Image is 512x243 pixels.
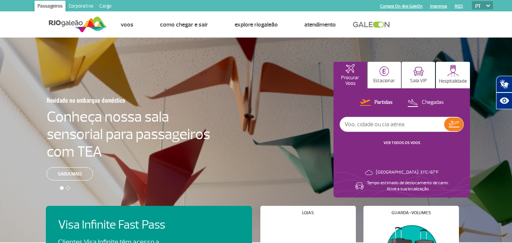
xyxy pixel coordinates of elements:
a: RQS [455,4,463,9]
h4: Guarda-volumes [391,211,431,215]
p: Tempo estimado de deslocamento de carro: Ative a sua localização [367,180,449,192]
button: Estacionar [368,62,401,88]
img: carParkingHome.svg [379,66,389,76]
img: airplaneHomeActive.svg [346,64,355,73]
p: [GEOGRAPHIC_DATA]: 31°C/87°F [376,169,438,176]
a: Imprensa [430,4,447,9]
button: Abrir recursos assistivos. [496,92,512,109]
img: hospitality.svg [447,65,459,77]
a: VER TODOS OS VOOS [384,140,420,145]
a: Saiba mais [47,167,93,180]
p: Estacionar [373,78,395,84]
a: Compra On-line GaleOn [380,4,423,9]
button: Sala VIP [402,62,435,88]
h3: Novidade no embarque doméstico [47,92,173,108]
p: Chegadas [422,99,444,106]
h4: Lojas [302,211,314,215]
img: vipRoom.svg [413,67,424,76]
a: Passageiros [34,1,66,13]
button: Abrir tradutor de língua de sinais. [496,76,512,92]
h4: Visa Infinite Fast Pass [58,218,178,232]
h4: Conheça nossa sala sensorial para passageiros com TEA [47,108,210,160]
button: Procurar Voos [334,62,367,88]
a: Voos [121,21,133,28]
a: Como chegar e sair [160,21,208,28]
p: Procurar Voos [337,75,363,86]
a: Corporativo [66,1,96,13]
p: Partidas [374,99,393,106]
a: Cargo [96,1,114,13]
button: Chegadas [405,98,446,108]
div: Plugin de acessibilidade da Hand Talk. [496,76,512,109]
input: Voo, cidade ou cia aérea [340,117,444,132]
button: Hospitalidade [436,62,470,88]
a: Explore RIOgaleão [235,21,278,28]
p: Sala VIP [410,78,427,84]
button: VER TODOS OS VOOS [381,140,423,146]
button: Partidas [358,98,395,108]
p: Hospitalidade [439,78,467,84]
a: Atendimento [304,21,336,28]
